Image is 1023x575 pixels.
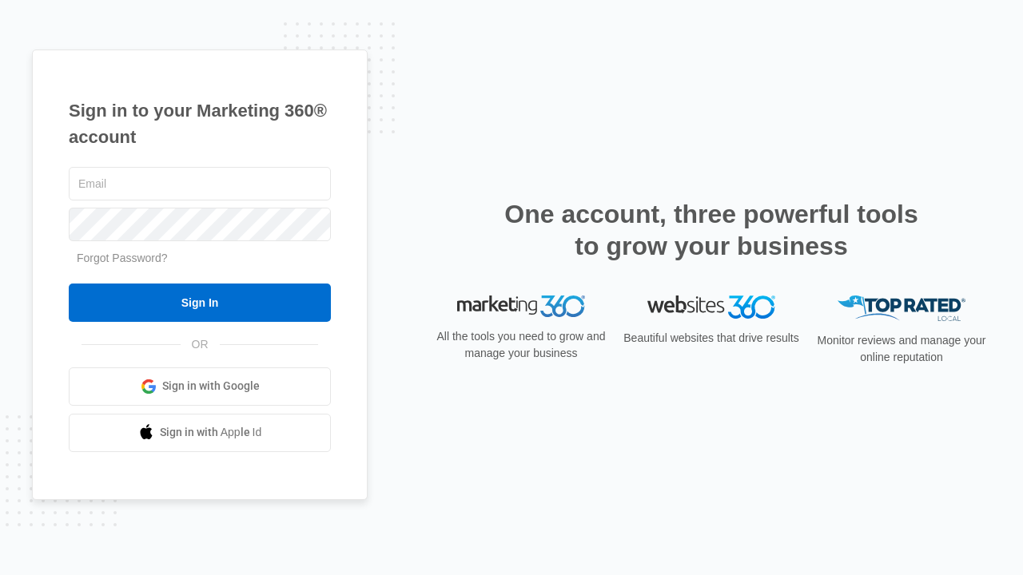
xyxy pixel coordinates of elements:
[160,424,262,441] span: Sign in with Apple Id
[69,367,331,406] a: Sign in with Google
[457,295,585,318] img: Marketing 360
[622,330,801,347] p: Beautiful websites that drive results
[77,252,168,264] a: Forgot Password?
[69,414,331,452] a: Sign in with Apple Id
[69,97,331,150] h1: Sign in to your Marketing 360® account
[69,167,331,200] input: Email
[838,295,965,322] img: Top Rated Local
[647,295,775,319] img: Websites 360
[500,198,923,262] h2: One account, three powerful tools to grow your business
[162,378,260,395] span: Sign in with Google
[812,332,991,366] p: Monitor reviews and manage your online reputation
[181,336,220,353] span: OR
[432,328,611,362] p: All the tools you need to grow and manage your business
[69,284,331,322] input: Sign In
